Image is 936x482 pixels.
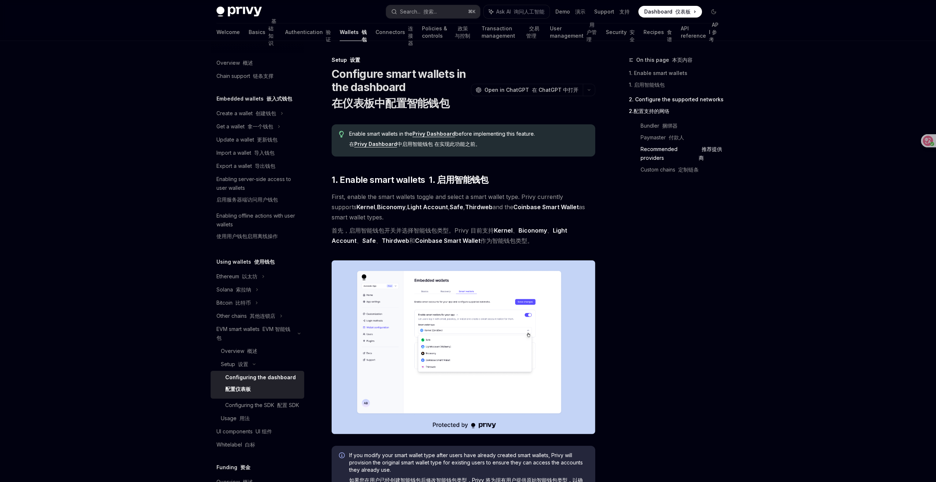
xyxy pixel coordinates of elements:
[247,348,257,354] font: 概述
[339,131,344,138] svg: Tip
[675,8,691,15] font: 仪表板
[240,464,250,470] font: 资金
[248,123,273,129] font: 拿一个钱包
[211,133,304,146] a: Update a wallet 更新钱包
[638,6,702,18] a: Dashboard 仪表板
[349,130,588,151] span: Enable smart wallets in the before implementing this feature.
[216,285,251,294] div: Solana
[484,5,550,18] button: Ask AI 询问人工智能
[242,273,257,279] font: 以太坊
[216,23,240,41] a: Welcome
[332,192,595,249] span: First, enable the smart wallets toggle and select a smart wallet type. Privy currently supports ,...
[268,18,276,46] font: 基础知识
[514,8,544,15] font: 询问人工智能
[216,427,272,436] div: UI components
[468,9,476,15] span: ⌘ K
[216,233,278,239] font: 使用用户钱包启用离线操作
[349,141,480,147] font: 在 中启用智能钱包 在实现此功能之前。
[332,67,468,113] h1: Configure smart wallets in the dashboard
[356,203,375,211] a: Kernel
[643,23,672,41] a: Recipes 食谱
[277,402,299,408] font: 配置 SDK
[407,203,448,211] a: Light Account
[221,347,257,355] div: Overview
[285,23,331,41] a: Authentication 验证
[513,203,579,211] a: Coinbase Smart Wallet
[211,438,304,451] a: Whitelabel 白标
[221,414,250,423] div: Usage
[362,29,367,42] font: 钱包
[239,415,250,421] font: 用法
[672,57,692,63] font: 本页内容
[340,23,367,41] a: Wallets 钱包
[216,463,250,472] h5: Funding
[641,164,725,176] a: Custom chains 定制链条
[216,94,292,103] h5: Embedded wallets
[257,136,278,143] font: 更新钱包
[375,23,413,41] a: Connectors 连接器
[256,428,272,434] font: UI 组件
[465,203,492,211] a: Thirdweb
[250,313,275,319] font: 其他连锁店
[606,23,635,41] a: Security 安全
[496,8,544,15] span: Ask AI
[386,5,480,18] button: Search... 搜索...⌘K
[216,72,273,80] div: Chain support
[662,123,678,129] font: 捆绑器
[238,361,248,367] font: 设置
[216,135,278,144] div: Update a wallet
[211,173,304,209] a: Enabling server-side access to user wallets启用服务器端访问用户钱包
[216,109,276,118] div: Create a wallet
[450,203,463,211] a: Safe
[216,298,251,307] div: Bitcoin
[362,237,376,245] a: Safe
[708,6,720,18] button: Toggle dark mode
[332,174,488,186] span: 1. Enable smart wallets
[253,73,273,79] font: 链条支撑
[699,146,722,161] font: 推荐提供商
[332,56,595,64] div: Setup
[681,23,720,41] a: API reference API 参考
[629,94,725,120] a: 2. Configure the supported networks2.配置支持的网络
[678,166,699,173] font: 定制链条
[630,29,635,42] font: 安全
[422,23,473,41] a: Policies & controls 政策与控制
[245,441,255,448] font: 白标
[216,162,275,170] div: Export a wallet
[518,227,547,234] a: Biconomy
[494,227,513,234] a: Kernel
[667,29,672,42] font: 食谱
[255,163,275,169] font: 导出钱包
[211,425,304,438] a: UI components UI 组件
[216,175,300,207] div: Enabling server-side access to user wallets
[216,7,262,17] img: dark logo
[408,25,413,46] font: 连接器
[555,8,585,15] a: Demo 演示
[709,22,718,42] font: API 参考
[526,25,539,39] font: 交易管理
[254,150,275,156] font: 导入钱包
[636,56,692,64] span: On this page
[586,22,597,42] font: 用户管理
[211,146,304,159] a: Import a wallet 导入钱包
[332,260,595,434] img: Sample enable smart wallets
[326,29,331,42] font: 验证
[532,87,578,93] font: 在 ChatGPT 中打开
[339,452,346,460] svg: Info
[484,86,578,94] span: Open in ChatGPT
[594,8,630,15] a: Support 支持
[350,57,360,63] font: 设置
[471,84,583,96] button: Open in ChatGPT 在 ChatGPT 中打开
[619,8,630,15] font: 支持
[455,25,470,39] font: 政策与控制
[254,259,275,265] font: 使用钱包
[243,60,253,66] font: 概述
[211,56,304,69] a: Overview 概述
[211,412,304,425] a: Usage 用法
[429,174,488,185] font: 1. 启用智能钱包
[216,325,293,342] div: EVM smart wallets
[267,95,292,102] font: 嵌入式钱包
[225,401,299,410] div: Configuring the SDK
[216,440,255,449] div: Whitelabel
[332,97,449,110] font: 在仪表板中配置智能钱包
